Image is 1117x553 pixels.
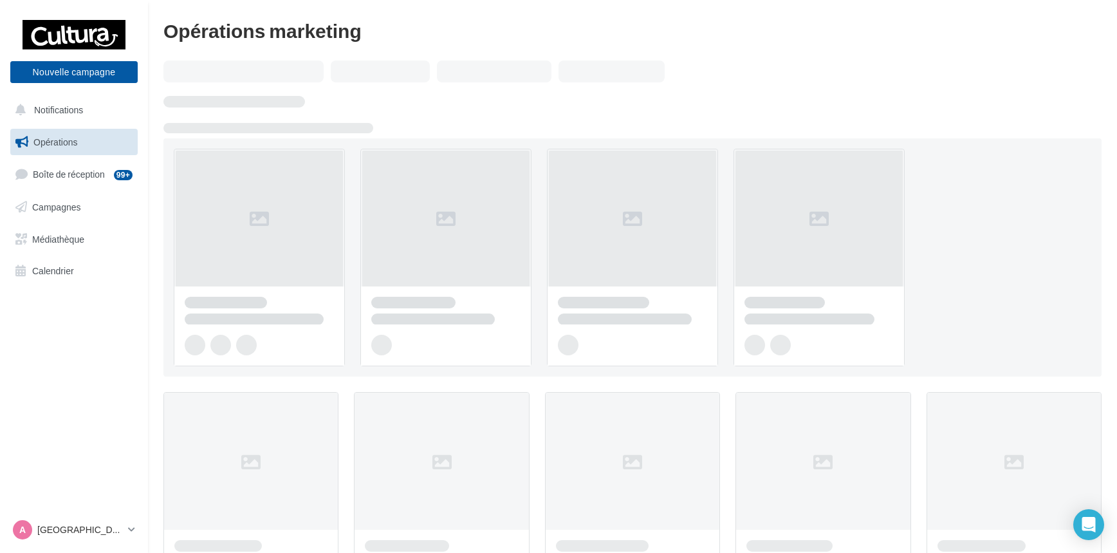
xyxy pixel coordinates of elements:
span: Calendrier [32,265,74,276]
a: Calendrier [8,258,140,285]
a: Campagnes [8,194,140,221]
span: Opérations [33,136,77,147]
span: Campagnes [32,202,81,212]
a: Boîte de réception99+ [8,160,140,188]
a: Opérations [8,129,140,156]
button: Notifications [8,97,135,124]
button: Nouvelle campagne [10,61,138,83]
span: Boîte de réception [33,169,105,180]
span: A [19,523,26,536]
span: Médiathèque [32,233,84,244]
div: 99+ [114,170,133,180]
div: Open Intercom Messenger [1073,509,1104,540]
a: A [GEOGRAPHIC_DATA] [10,518,138,542]
p: [GEOGRAPHIC_DATA] [37,523,123,536]
span: Notifications [34,104,83,115]
div: Opérations marketing [163,21,1102,40]
a: Médiathèque [8,226,140,253]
